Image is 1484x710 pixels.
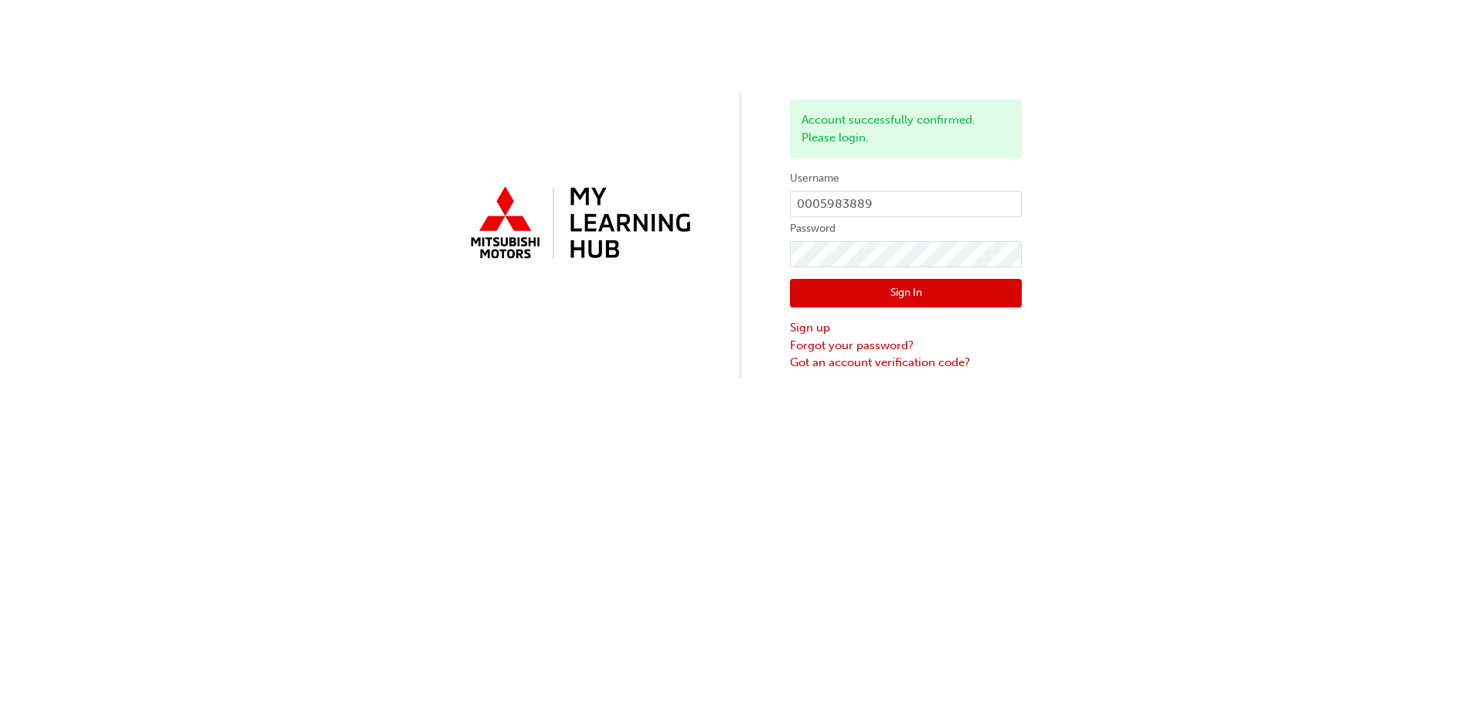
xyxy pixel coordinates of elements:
[790,219,1022,238] label: Password
[790,354,1022,372] a: Got an account verification code?
[790,337,1022,355] a: Forgot your password?
[790,100,1022,158] div: Account successfully confirmed. Please login.
[790,319,1022,337] a: Sign up
[790,191,1022,217] input: Username
[462,180,694,268] img: mmal
[790,169,1022,188] label: Username
[790,279,1022,308] button: Sign In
